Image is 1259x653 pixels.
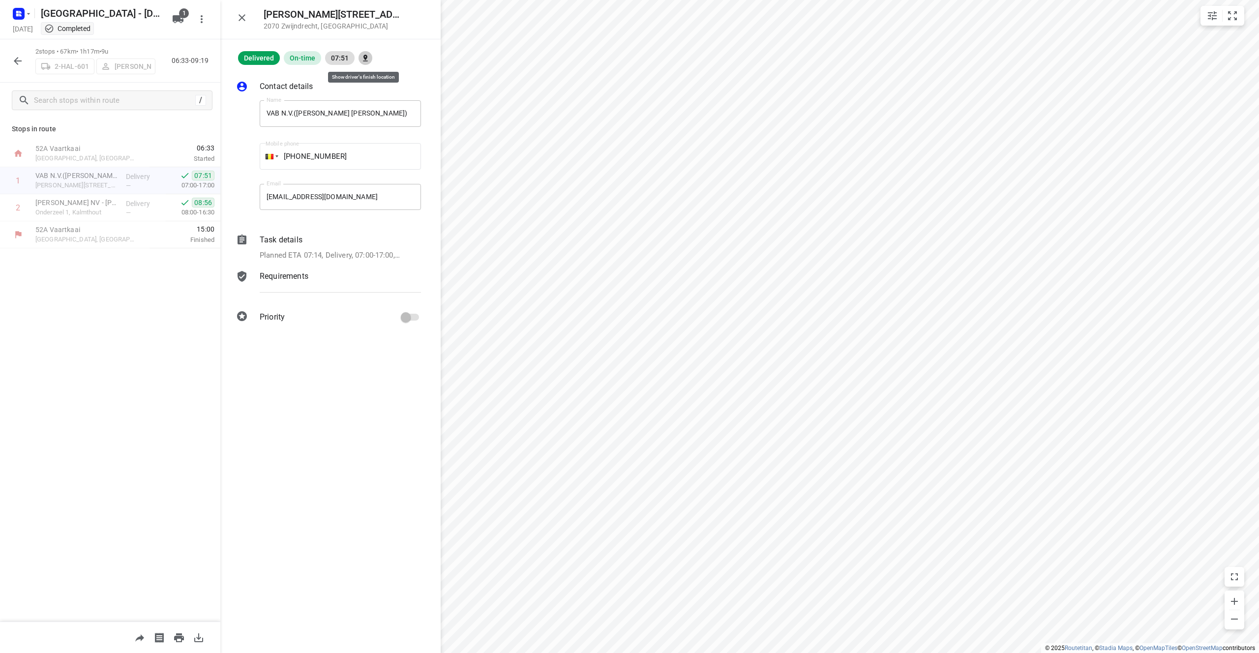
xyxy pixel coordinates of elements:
div: Contact details [236,81,421,94]
button: 1 [168,9,188,29]
li: © 2025 , © , © © contributors [1045,645,1255,652]
p: Started [150,154,214,164]
input: Search stops within route [34,93,195,108]
p: 52A Vaartkaai [35,225,138,235]
a: Stadia Maps [1099,645,1133,652]
div: Requirements [236,270,421,300]
div: small contained button group [1200,6,1244,26]
svg: Done [180,198,190,208]
p: 2070 Zwijndrecht , [GEOGRAPHIC_DATA] [264,22,401,30]
div: This project completed. You cannot make any changes to it. [44,24,90,33]
p: Planned ETA 07:14, Delivery, 07:00-17:00, 4 Min, 6 Units [260,250,400,261]
span: 07:51 [325,54,355,62]
span: 06:33 [150,143,214,153]
p: Contact details [260,81,313,92]
p: 52A Vaartkaai [35,144,138,153]
p: Stops in route [12,124,209,134]
p: Finished [150,235,214,245]
div: Belgium: + 32 [260,143,278,170]
p: Task details [260,234,302,246]
button: More [192,9,211,29]
div: 2 [16,203,20,212]
span: Download route [189,632,209,642]
span: 15:00 [150,224,214,234]
div: 1 [16,176,20,185]
a: Routetitan [1065,645,1092,652]
span: Delivered [238,54,280,62]
span: 9u [101,48,108,55]
span: Print shipping labels [150,632,169,642]
p: Delivery [126,199,162,208]
span: • [99,48,101,55]
p: VAB N.V.(Alicia Portilla Olave) [35,171,118,180]
a: OpenStreetMap [1182,645,1223,652]
p: Requirements [260,270,308,282]
span: Share route [130,632,150,642]
p: [GEOGRAPHIC_DATA], [GEOGRAPHIC_DATA] [35,235,138,244]
div: Task detailsPlanned ETA 07:14, Delivery, 07:00-17:00, 4 Min, 6 Units [236,234,421,261]
span: 1 [179,8,189,18]
p: Pastoor Coplaan 100, Zwijndrecht [35,180,118,190]
p: Cargill NV - Smet(Lotte van Loon) [35,198,118,208]
span: 07:51 [192,171,214,180]
span: 08:56 [192,198,214,208]
span: Print route [169,632,189,642]
span: — [126,182,131,189]
input: 1 (702) 123-4567 [260,143,421,170]
p: Delivery [126,172,162,181]
span: On-time [284,54,321,62]
svg: Done [180,171,190,180]
button: Map settings [1202,6,1222,26]
span: — [126,209,131,216]
p: 2 stops • 67km • 1h17m [35,47,155,57]
label: Mobile phone [266,141,299,147]
p: Priority [260,311,285,323]
h5: [PERSON_NAME][STREET_ADDRESS] [264,9,401,20]
button: Fit zoom [1223,6,1242,26]
p: [GEOGRAPHIC_DATA], [GEOGRAPHIC_DATA] [35,153,138,163]
p: 06:33-09:19 [172,56,212,66]
p: 07:00-17:00 [166,180,214,190]
p: Onderzeel 1, Kalmthout [35,208,118,217]
button: Close [232,8,252,28]
div: / [195,95,206,106]
a: OpenMapTiles [1139,645,1177,652]
p: 08:00-16:30 [166,208,214,217]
